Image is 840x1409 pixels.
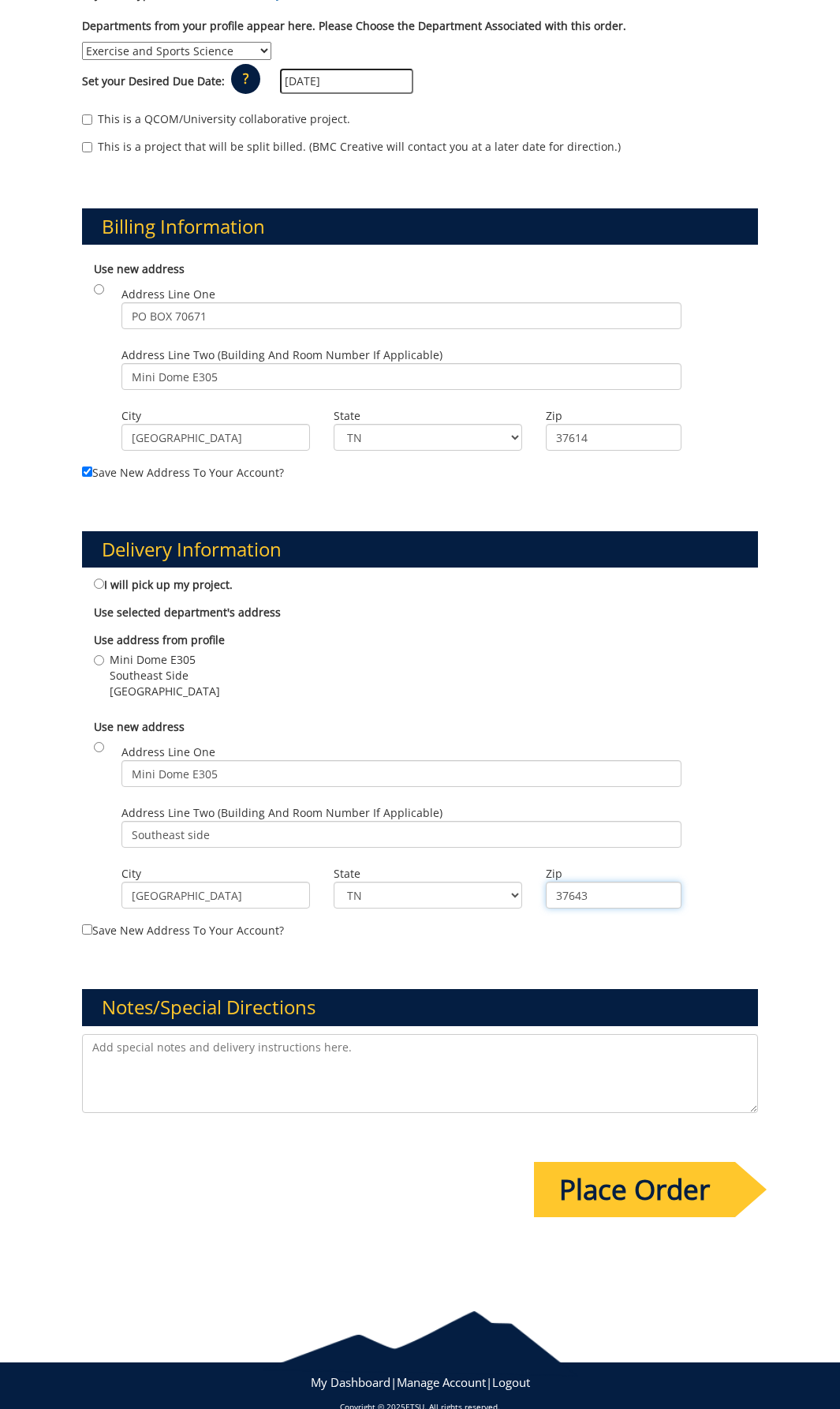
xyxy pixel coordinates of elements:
[121,760,681,787] input: Address Line One
[121,408,310,424] label: City
[121,744,681,787] label: Address Line One
[121,424,310,451] input: City
[121,882,310,909] input: City
[82,467,92,477] input: Save new address to your account?
[82,73,225,89] label: Set your Desired Due Date:
[121,805,681,848] label: Address Line Two (Building and Room Number if applicable)
[280,69,413,94] input: MM/DD/YYYY
[121,866,310,882] label: City
[492,1374,530,1390] a: Logout
[82,139,621,155] label: This is a project that will be split billed. (BMC Creative will contact you at a later date for d...
[82,114,92,125] input: This is a QCOM/University collaborative project.
[110,684,220,699] span: [GEOGRAPHIC_DATA]
[334,408,522,424] label: State
[94,605,281,620] b: Use selected department's address
[94,719,185,734] b: Use new address
[94,655,104,665] input: Mini Dome E305 Southeast Side [GEOGRAPHIC_DATA]
[82,111,350,127] label: This is a QCOM/University collaborative project.
[110,652,220,668] span: Mini Dome E305
[82,531,759,568] h3: Delivery Information
[94,575,233,593] label: I will pick up my project.
[546,408,681,424] label: Zip
[82,142,92,152] input: This is a project that will be split billed. (BMC Creative will contact you at a later date for d...
[82,989,759,1025] h3: Notes/Special Directions
[546,882,681,909] input: Zip
[82,208,759,245] h3: Billing Information
[397,1374,486,1390] a: Manage Account
[231,64,260,94] p: ?
[110,668,220,684] span: Southeast Side
[121,347,681,390] label: Address Line Two (Building and Room Number if applicable)
[121,363,681,390] input: Address Line Two (Building and Room Number if applicable)
[82,924,92,935] input: Save new address to your account?
[546,424,681,451] input: Zip
[534,1162,735,1217] input: Place Order
[121,302,681,329] input: Address Line One
[94,261,185,276] b: Use new address
[94,579,104,589] input: I will pick up my project.
[546,866,681,882] label: Zip
[121,287,681,329] label: Address Line One
[82,18,626,34] label: Departments from your profile appear here. Please Choose the Department Associated with this order.
[311,1374,390,1390] a: My Dashboard
[121,821,681,848] input: Address Line Two (Building and Room Number if applicable)
[334,866,522,882] label: State
[94,632,225,647] b: Use address from profile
